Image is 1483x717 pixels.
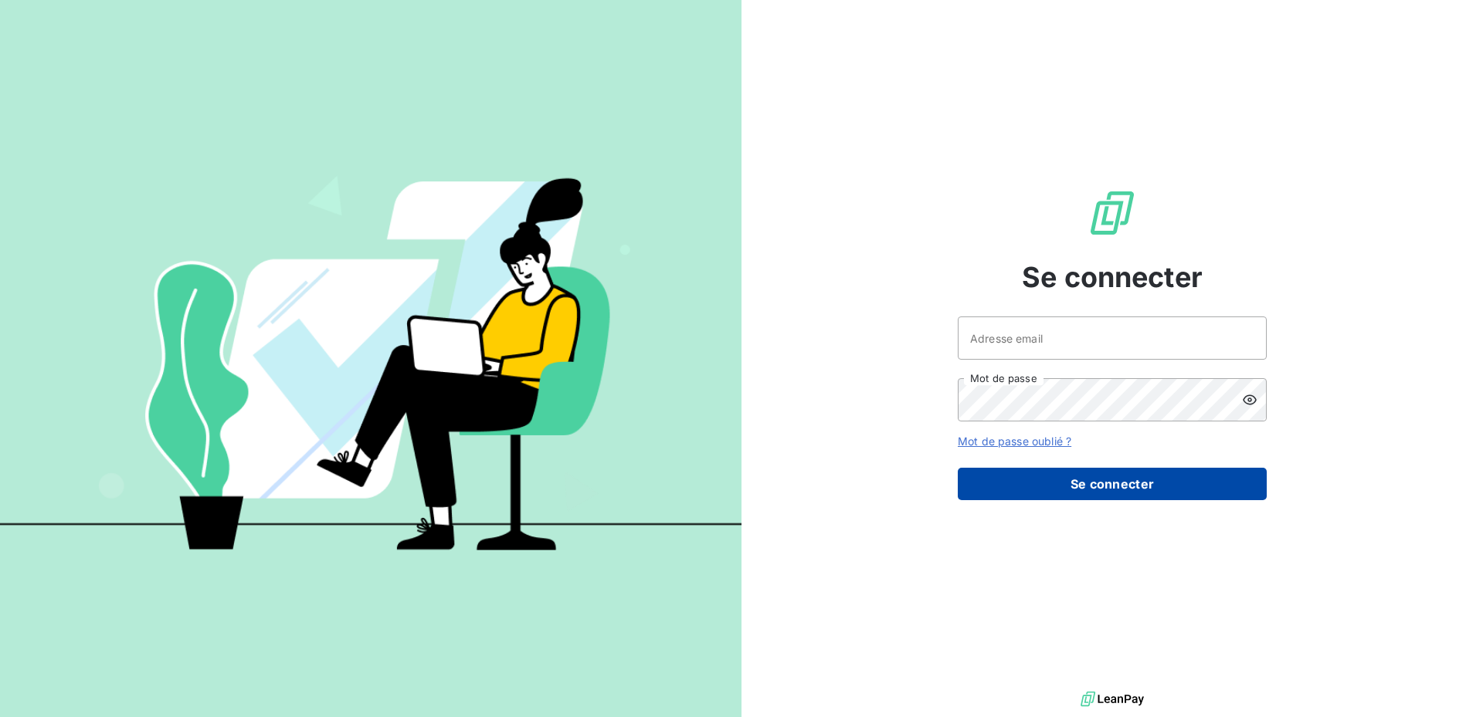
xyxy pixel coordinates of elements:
[958,316,1267,360] input: placeholder
[958,435,1071,448] a: Mot de passe oublié ?
[1081,688,1144,711] img: logo
[958,468,1267,500] button: Se connecter
[1088,188,1137,238] img: Logo LeanPay
[1022,256,1203,298] span: Se connecter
